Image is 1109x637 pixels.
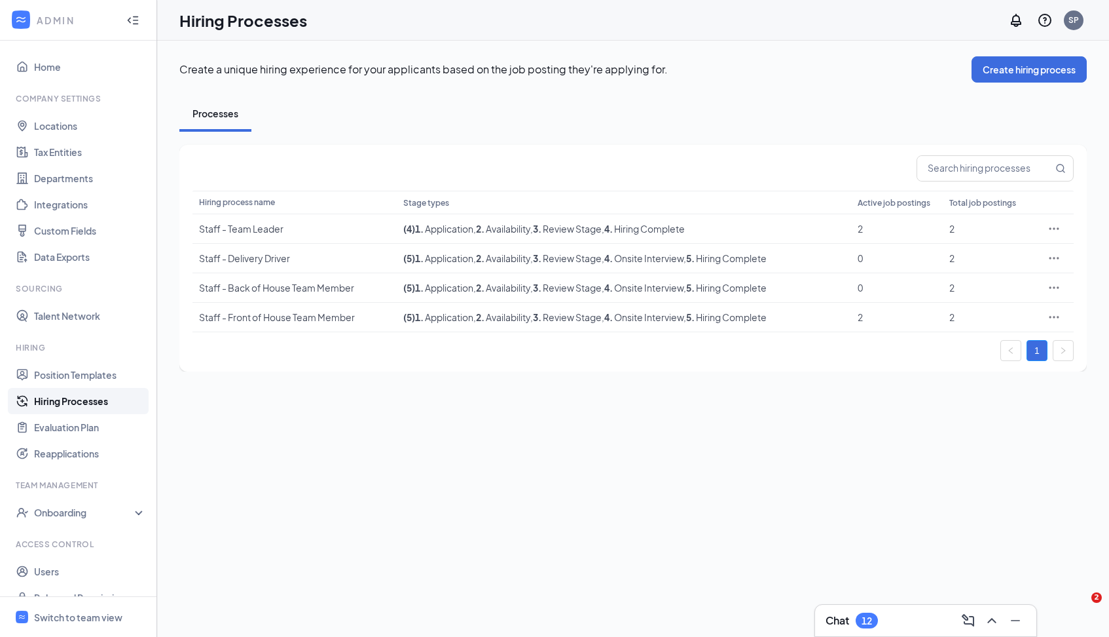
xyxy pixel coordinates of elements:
div: Staff - Delivery Driver [199,252,390,265]
span: Application [415,252,473,264]
li: Previous Page [1000,340,1021,361]
a: Locations [34,113,146,139]
li: Next Page [1053,340,1074,361]
svg: WorkstreamLogo [18,613,26,621]
div: 2 [949,222,1028,235]
a: Custom Fields [34,218,146,244]
span: 0 [858,252,863,264]
svg: QuestionInfo [1037,12,1053,28]
th: Total job postings [943,191,1034,214]
th: Stage types [397,191,851,214]
p: Create a unique hiring experience for your applicants based on the job posting they're applying for. [179,62,972,77]
b: 4 . [604,252,613,264]
div: Switch to team view [34,611,122,624]
svg: UserCheck [16,506,29,519]
b: 1 . [415,223,424,235]
div: Access control [16,539,143,550]
svg: ChevronUp [984,613,1000,628]
svg: Ellipses [1047,311,1061,324]
div: Hiring [16,342,143,353]
span: , Onsite Interview [602,282,683,294]
b: 4 . [604,311,613,323]
span: , Review Stage [530,282,602,294]
div: 2 [949,252,1028,265]
div: ADMIN [37,14,115,27]
b: 2 . [476,252,484,264]
input: Search hiring processes [917,156,1053,181]
b: 4 . [604,282,613,294]
div: Company Settings [16,93,143,104]
button: Create hiring process [972,56,1087,83]
a: Evaluation Plan [34,414,146,440]
svg: Minimize [1008,613,1023,628]
span: , Availability [473,311,530,323]
div: 12 [862,615,872,627]
a: Reapplications [34,440,146,467]
button: right [1053,340,1074,361]
span: , Review Stage [530,252,602,264]
svg: Collapse [126,14,139,27]
b: 3 . [533,223,541,235]
a: Roles and Permissions [34,585,146,611]
svg: Notifications [1008,12,1024,28]
b: 4 . [604,223,613,235]
button: Minimize [1005,610,1026,631]
b: 5 . [686,252,695,264]
span: , Availability [473,252,530,264]
a: Users [34,558,146,585]
div: Sourcing [16,283,143,294]
b: 2 . [476,282,484,294]
span: ( 5 ) [403,252,415,264]
svg: Ellipses [1047,252,1061,265]
svg: MagnifyingGlass [1055,163,1066,174]
svg: ComposeMessage [960,613,976,628]
div: Staff - Team Leader [199,222,390,235]
span: Hiring process name [199,197,275,207]
div: Staff - Front of House Team Member [199,311,390,324]
span: , Availability [473,282,530,294]
span: , Hiring Complete [602,223,685,235]
h3: Chat [826,613,849,628]
a: Position Templates [34,362,146,388]
b: 3 . [533,282,541,294]
span: Application [415,311,473,323]
svg: Ellipses [1047,281,1061,294]
b: 3 . [533,311,541,323]
b: 2 . [476,311,484,323]
b: 1 . [415,311,424,323]
span: , Hiring Complete [683,252,767,264]
div: SP [1068,14,1079,26]
iframe: Intercom live chat [1064,592,1096,624]
b: 5 . [686,282,695,294]
b: 2 . [476,223,484,235]
span: 2 [858,311,863,323]
span: , Hiring Complete [683,311,767,323]
div: 2 [949,281,1028,294]
div: 2 [949,311,1028,324]
span: , Review Stage [530,223,602,235]
span: ( 4 ) [403,223,415,235]
span: Application [415,223,473,235]
svg: WorkstreamLogo [14,13,27,26]
svg: Ellipses [1047,222,1061,235]
span: , Onsite Interview [602,311,683,323]
button: ChevronUp [981,610,1002,631]
span: 2 [1091,592,1102,603]
a: Departments [34,165,146,191]
a: Hiring Processes [34,388,146,414]
button: ComposeMessage [958,610,979,631]
div: Staff - Back of House Team Member [199,281,390,294]
span: , Hiring Complete [683,282,767,294]
a: Home [34,54,146,80]
b: 3 . [533,252,541,264]
a: Data Exports [34,244,146,270]
h1: Hiring Processes [179,9,307,31]
span: , Availability [473,223,530,235]
b: 5 . [686,311,695,323]
li: 1 [1027,340,1047,361]
a: 1 [1027,341,1047,360]
b: 1 . [415,282,424,294]
div: Team Management [16,480,143,491]
a: Tax Entities [34,139,146,165]
span: , Onsite Interview [602,252,683,264]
